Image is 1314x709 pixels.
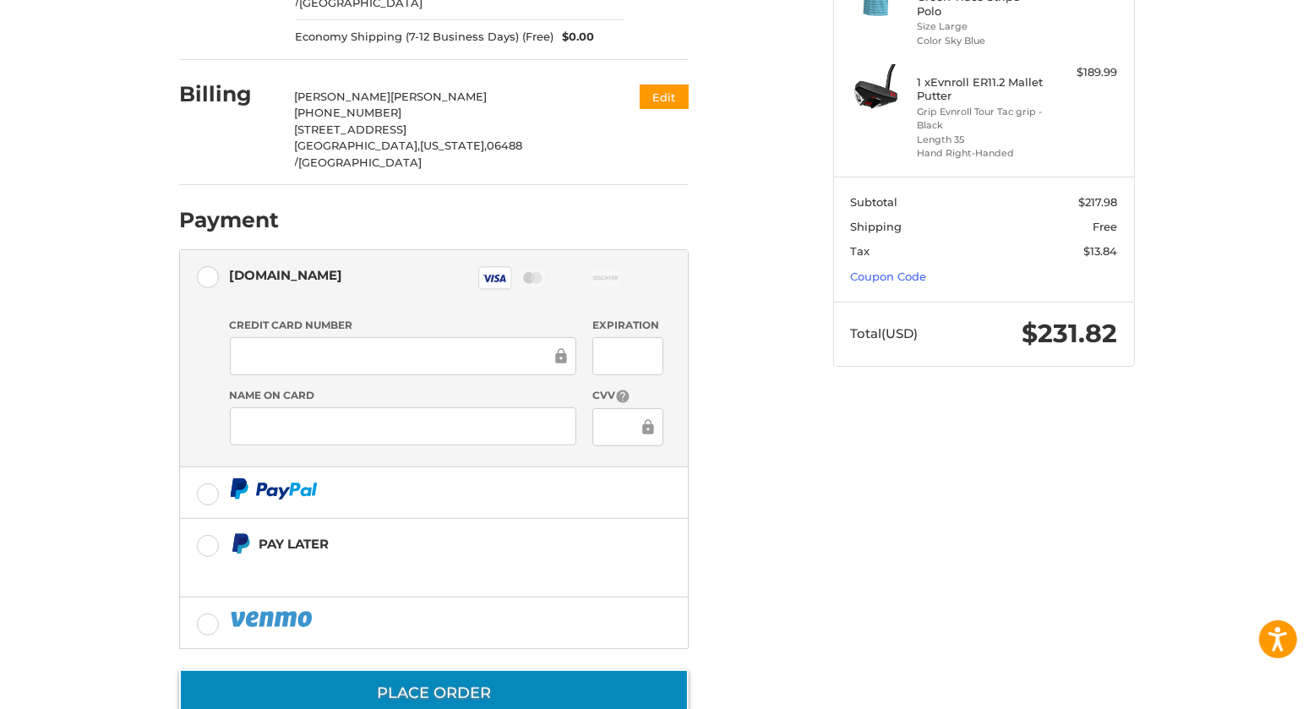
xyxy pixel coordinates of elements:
img: PayPal icon [230,478,318,499]
button: Edit [640,85,689,109]
label: Expiration [592,318,662,333]
span: $231.82 [1022,318,1118,349]
img: Pay Later icon [230,533,251,554]
span: Tax [851,244,870,258]
span: Free [1093,220,1118,233]
span: Shipping [851,220,902,233]
span: $217.98 [1079,195,1118,209]
span: [PERSON_NAME] [391,90,488,103]
h2: Billing [179,81,278,107]
span: [STREET_ADDRESS] [295,123,407,136]
li: Hand Right-Handed [918,146,1047,161]
iframe: Google Customer Reviews [1175,663,1314,709]
li: Size Large [918,19,1047,34]
span: Subtotal [851,195,898,209]
label: Credit Card Number [230,318,576,333]
a: Coupon Code [851,270,927,283]
li: Grip Evnroll Tour Tac grip - Black [918,105,1047,133]
iframe: PayPal Message 1 [230,561,583,576]
h4: 1 x Evnroll ER11.2 Mallet Putter [918,75,1047,103]
span: $0.00 [554,29,595,46]
div: [DOMAIN_NAME] [230,261,343,289]
span: Total (USD) [851,325,919,341]
span: [PHONE_NUMBER] [295,106,402,119]
span: [GEOGRAPHIC_DATA] [299,155,423,169]
span: [GEOGRAPHIC_DATA], [295,139,421,152]
label: Name on Card [230,388,576,403]
span: 06488 / [295,139,523,169]
span: Economy Shipping (7-12 Business Days) (Free) [296,29,554,46]
li: Color Sky Blue [918,34,1047,48]
div: Pay Later [259,530,582,558]
li: Length 35 [918,133,1047,147]
label: CVV [592,388,662,404]
span: [US_STATE], [421,139,488,152]
span: $13.84 [1084,244,1118,258]
div: $189.99 [1051,64,1118,81]
span: [PERSON_NAME] [295,90,391,103]
h2: Payment [179,207,279,233]
img: PayPal icon [230,608,316,630]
